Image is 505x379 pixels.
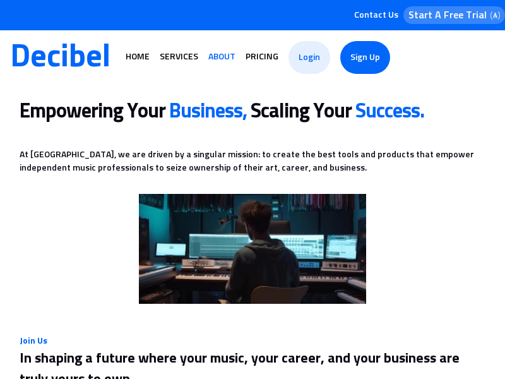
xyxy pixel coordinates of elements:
[283,35,335,79] a: Login
[10,42,110,73] a: Decibel
[241,45,283,69] a: Pricing
[155,45,203,69] a: Services
[299,45,320,70] span: Login
[20,148,485,175] p: At [GEOGRAPHIC_DATA], we are driven by a singular mission: to create the best tools and products ...
[403,6,505,24] button: Start A Free TrialLogo
[20,97,485,127] p: Empowering Your Scaling Your
[408,10,490,20] p: Start A Free Trial
[288,41,330,74] a: Login
[350,45,380,70] span: Sign Up
[340,41,390,74] a: Sign Up
[121,45,155,69] a: Home
[203,45,241,69] a: About
[335,35,395,79] a: Sign Up
[355,102,424,122] b: Success.
[354,10,398,20] span: Contact Us
[20,334,485,349] p: Join Us
[490,11,500,20] img: Logo
[169,102,247,122] b: Business,
[139,194,366,304] img: Logo
[349,6,403,24] button: Contact Us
